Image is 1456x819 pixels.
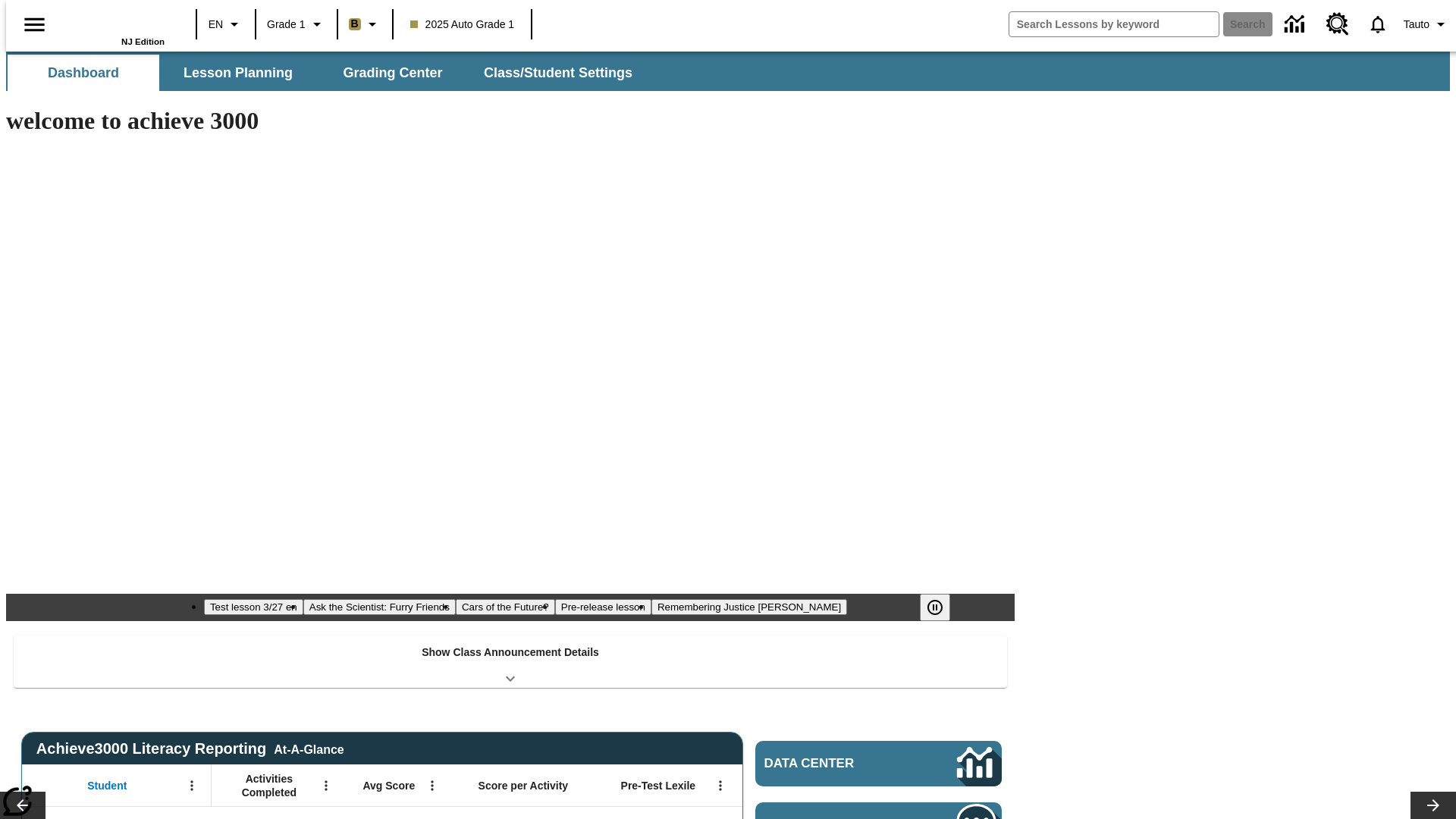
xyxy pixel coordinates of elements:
[362,779,415,792] span: Avg Score
[621,779,696,792] span: Pre-Test Lexile
[764,756,906,771] span: Data Center
[1317,4,1358,45] a: Resource Center, Will open in new tab
[351,14,359,33] span: B
[267,17,306,33] span: Grade 1
[14,635,1007,688] div: Show Class Announcement Details
[709,774,732,797] button: Open Menu
[1276,4,1317,45] a: Data Center
[479,779,569,792] span: Score per Activity
[1398,11,1456,38] button: Profile/Settings
[315,774,337,797] button: Open Menu
[555,599,651,615] button: Slide 4 Pre-release lesson
[456,599,555,615] button: Slide 3 Cars of the Future?
[472,55,645,91] button: Class/Student Settings
[274,740,344,757] div: At-A-Glance
[1009,12,1219,36] input: search field
[317,55,469,91] button: Grading Center
[410,17,515,33] span: 2025 Auto Grade 1
[920,594,950,621] button: Pause
[6,52,1450,91] div: SubNavbar
[303,599,456,615] button: Slide 2 Ask the Scientist: Furry Friends
[1404,17,1429,33] span: Tauto
[162,55,314,91] button: Lesson Planning
[422,645,599,661] p: Show Class Announcement Details
[1410,792,1456,819] button: Lesson carousel, Next
[219,772,319,799] span: Activities Completed
[6,107,1015,135] h1: welcome to achieve 3000
[343,11,388,38] button: Boost Class color is light brown. Change class color
[261,11,332,38] button: Grade: Grade 1, Select a grade
[209,17,223,33] span: EN
[87,779,127,792] span: Student
[1358,5,1398,44] a: Notifications
[180,774,203,797] button: Open Menu
[36,740,344,758] span: Achieve3000 Literacy Reporting
[484,64,632,82] span: Class/Student Settings
[920,594,965,621] div: Pause
[66,7,165,37] a: Home
[48,64,119,82] span: Dashboard
[121,37,165,46] span: NJ Edition
[12,2,57,47] button: Open side menu
[651,599,847,615] button: Slide 5 Remembering Justice O'Connor
[343,64,442,82] span: Grading Center
[421,774,444,797] button: Open Menu
[8,55,159,91] button: Dashboard
[755,741,1002,786] a: Data Center
[204,599,303,615] button: Slide 1 Test lesson 3/27 en
[66,5,165,46] div: Home
[202,11,250,38] button: Language: EN, Select a language
[6,55,646,91] div: SubNavbar
[184,64,293,82] span: Lesson Planning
